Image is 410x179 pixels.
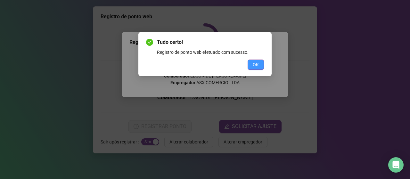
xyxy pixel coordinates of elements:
span: Tudo certo! [157,38,264,46]
div: Open Intercom Messenger [388,157,404,173]
span: OK [253,61,259,68]
button: OK [248,60,264,70]
span: check-circle [146,39,153,46]
div: Registro de ponto web efetuado com sucesso. [157,49,264,56]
